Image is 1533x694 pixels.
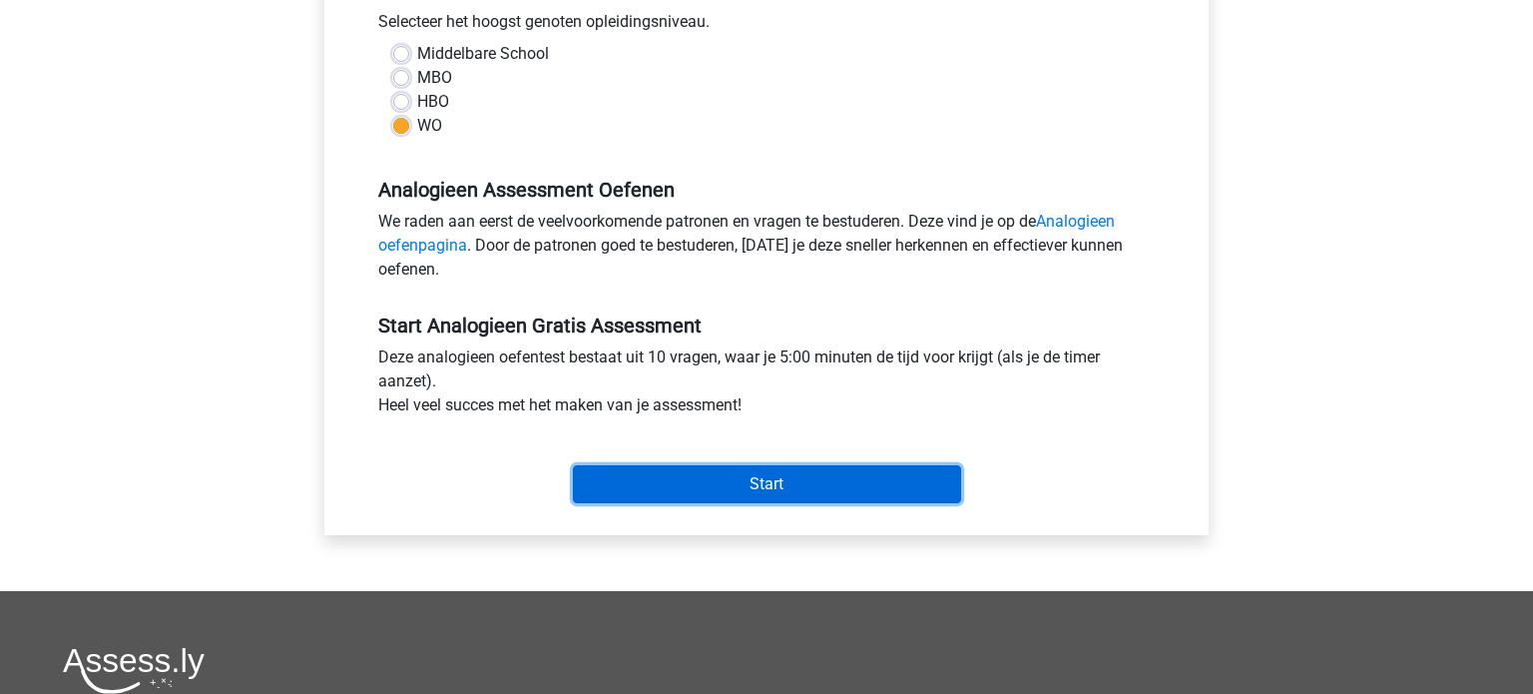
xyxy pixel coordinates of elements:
[378,178,1155,202] h5: Analogieen Assessment Oefenen
[417,66,452,90] label: MBO
[363,10,1170,42] div: Selecteer het hoogst genoten opleidingsniveau.
[417,114,442,138] label: WO
[417,90,449,114] label: HBO
[573,465,961,503] input: Start
[63,647,205,694] img: Assessly logo
[378,314,1155,338] h5: Start Analogieen Gratis Assessment
[417,42,549,66] label: Middelbare School
[363,346,1170,425] div: Deze analogieen oefentest bestaat uit 10 vragen, waar je 5:00 minuten de tijd voor krijgt (als je...
[363,210,1170,290] div: We raden aan eerst de veelvoorkomende patronen en vragen te bestuderen. Deze vind je op de . Door...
